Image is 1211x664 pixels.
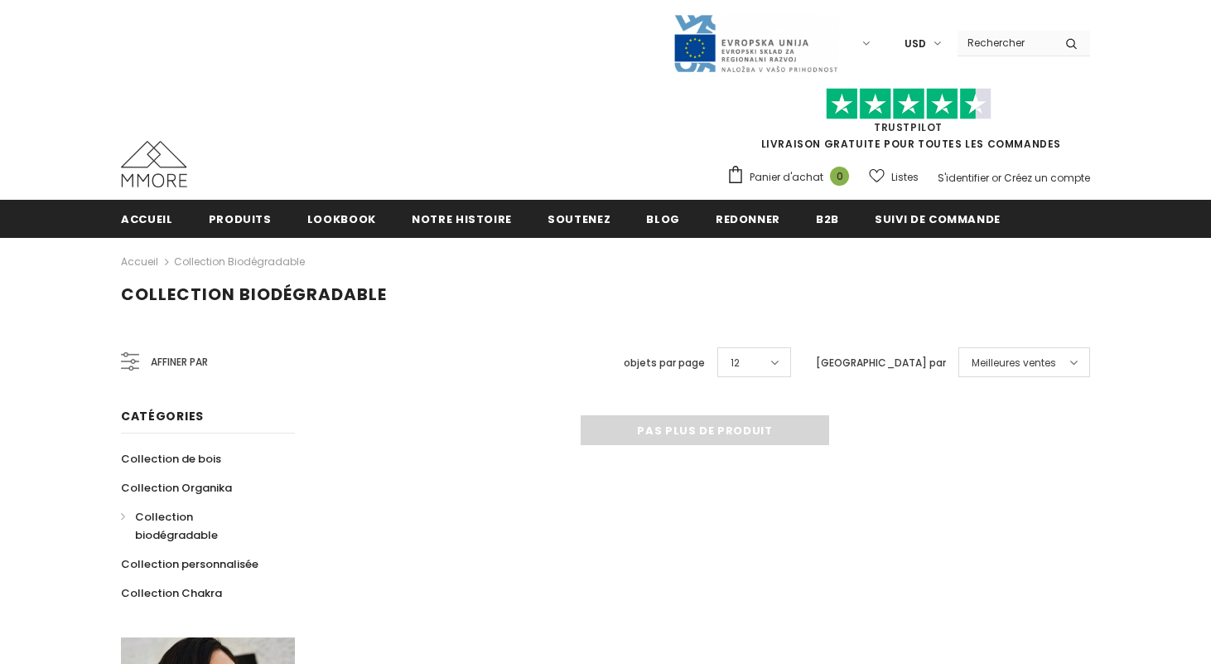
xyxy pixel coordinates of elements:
span: Accueil [121,211,173,227]
label: objets par page [624,355,705,371]
a: Lookbook [307,200,376,237]
a: Listes [869,162,919,191]
input: Search Site [958,31,1053,55]
img: Cas MMORE [121,141,187,187]
span: Notre histoire [412,211,512,227]
a: Créez un compte [1004,171,1090,185]
a: Redonner [716,200,780,237]
img: Faites confiance aux étoiles pilotes [826,88,991,120]
span: B2B [816,211,839,227]
label: [GEOGRAPHIC_DATA] par [816,355,946,371]
a: TrustPilot [874,120,943,134]
span: LIVRAISON GRATUITE POUR TOUTES LES COMMANDES [726,95,1090,151]
span: Meilleures ventes [972,355,1056,371]
span: Collection de bois [121,451,221,467]
span: Collection Organika [121,480,232,496]
a: Suivi de commande [875,200,1001,237]
span: Affiner par [151,353,208,371]
a: Collection Organika [121,473,232,502]
span: Listes [891,169,919,186]
img: Javni Razpis [673,13,838,74]
span: Blog [646,211,680,227]
a: Collection biodégradable [174,254,305,269]
span: Panier d'achat [750,169,823,186]
span: soutenez [548,211,610,227]
span: Redonner [716,211,780,227]
a: Produits [209,200,272,237]
a: B2B [816,200,839,237]
a: Panier d'achat 0 [726,165,857,190]
span: 0 [830,167,849,186]
a: Blog [646,200,680,237]
span: or [991,171,1001,185]
a: Collection Chakra [121,579,222,608]
span: Collection personnalisée [121,556,258,572]
a: Notre histoire [412,200,512,237]
a: Accueil [121,200,173,237]
span: Collection Chakra [121,585,222,601]
a: Accueil [121,252,158,272]
span: Catégories [121,408,204,424]
a: soutenez [548,200,610,237]
a: S'identifier [938,171,989,185]
a: Collection biodégradable [121,502,277,550]
a: Collection de bois [121,444,221,473]
span: Produits [209,211,272,227]
span: Suivi de commande [875,211,1001,227]
span: Collection biodégradable [121,283,387,306]
span: USD [905,36,926,52]
a: Javni Razpis [673,36,838,50]
span: 12 [731,355,740,371]
span: Collection biodégradable [135,509,218,543]
span: Lookbook [307,211,376,227]
a: Collection personnalisée [121,550,258,579]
